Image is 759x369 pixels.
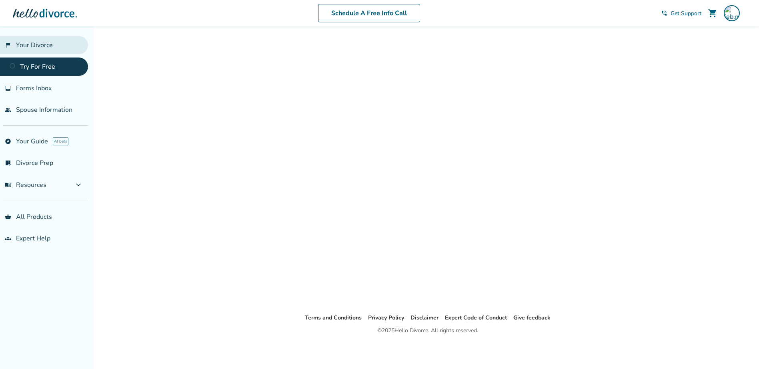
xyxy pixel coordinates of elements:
[5,107,11,113] span: people
[5,85,11,91] span: inbox
[445,314,507,321] a: Expert Code of Conduct
[5,214,11,220] span: shopping_basket
[5,160,11,166] span: list_alt_check
[16,84,52,93] span: Forms Inbox
[708,8,717,18] span: shopping_cart
[5,235,11,242] span: groups
[74,180,83,190] span: expand_more
[513,313,551,323] li: Give feedback
[661,10,701,17] a: phone_in_talkGet Support
[5,182,11,188] span: menu_book
[368,314,404,321] a: Privacy Policy
[318,4,420,22] a: Schedule A Free Info Call
[5,181,46,189] span: Resources
[53,137,68,145] span: AI beta
[671,10,701,17] span: Get Support
[5,138,11,145] span: explore
[661,10,667,16] span: phone_in_talk
[5,42,11,48] span: flag_2
[724,5,740,21] img: jeb.moffitt@gmail.com
[377,326,478,335] div: © 2025 Hello Divorce. All rights reserved.
[305,314,362,321] a: Terms and Conditions
[411,313,439,323] li: Disclaimer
